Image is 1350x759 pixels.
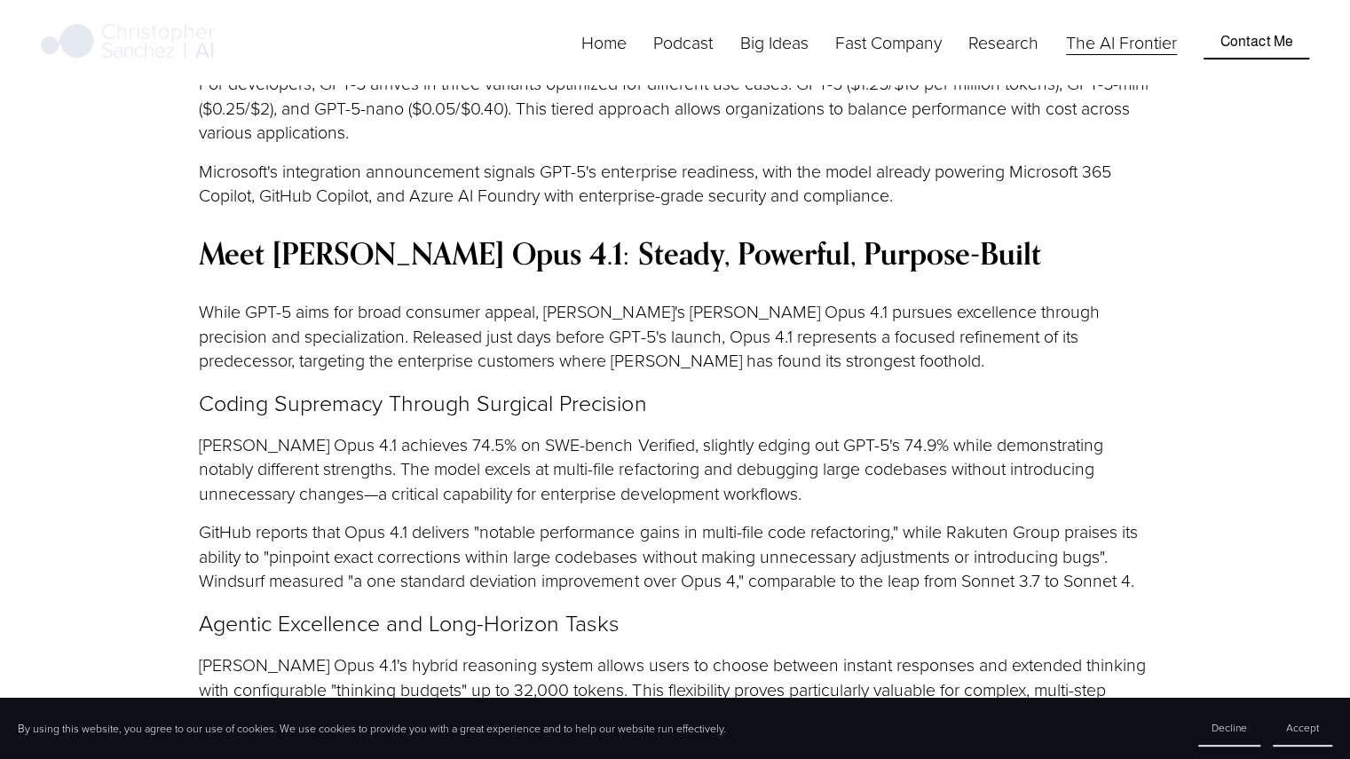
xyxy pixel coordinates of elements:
[199,432,1150,506] p: [PERSON_NAME] Opus 4.1 achieves 74.5% on SWE-bench Verified, slightly edging out GPT-5's 74.9% wh...
[835,28,942,56] a: folder dropdown
[199,234,1040,273] strong: Meet [PERSON_NAME] Opus 4.1: Steady, Powerful, Purpose-Built
[199,519,1150,593] p: GitHub reports that Opus 4.1 delivers "notable performance gains in multi-file code refactoring,"...
[739,28,808,56] a: folder dropdown
[1066,28,1177,56] a: The AI Frontier
[199,387,1150,418] p: Coding Supremacy Through Surgical Precision
[1212,720,1247,735] span: Decline
[41,20,216,65] img: Christopher Sanchez | AI
[653,28,713,56] a: Podcast
[968,28,1038,56] a: folder dropdown
[199,71,1150,145] p: For developers, GPT-5 arrives in three variants optimized for different use cases: GPT-5 ($1.25/$...
[1273,710,1332,747] button: Accept
[581,28,627,56] a: Home
[1204,26,1309,59] a: Contact Me
[199,652,1150,726] p: [PERSON_NAME] Opus 4.1's hybrid reasoning system allows users to choose between instant responses...
[1198,710,1260,747] button: Decline
[18,721,726,736] p: By using this website, you agree to our use of cookies. We use cookies to provide you with a grea...
[968,30,1038,55] span: Research
[199,607,1150,638] p: Agentic Excellence and Long-Horizon Tasks
[835,30,942,55] span: Fast Company
[199,159,1150,208] p: Microsoft's integration announcement signals GPT-5's enterprise readiness, with the model already...
[739,30,808,55] span: Big Ideas
[1286,720,1319,735] span: Accept
[199,299,1150,373] p: While GPT-5 aims for broad consumer appeal, [PERSON_NAME]'s [PERSON_NAME] Opus 4.1 pursues excell...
